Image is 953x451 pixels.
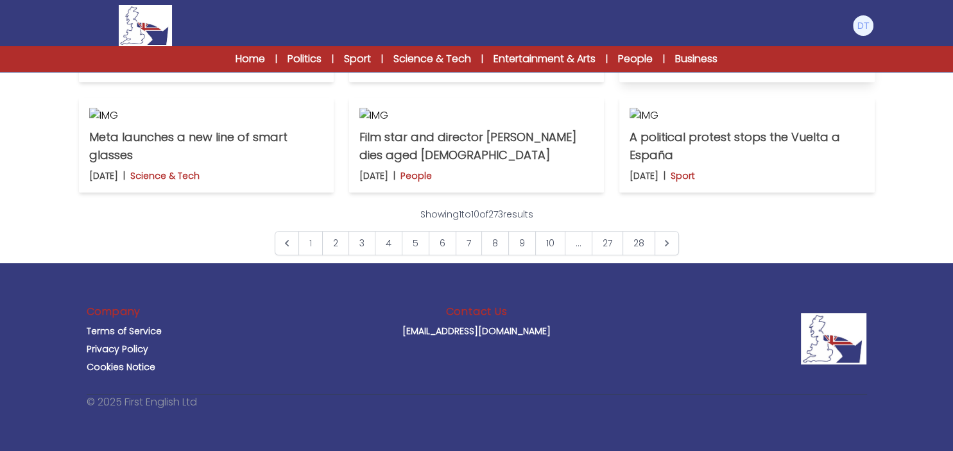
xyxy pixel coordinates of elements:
[322,231,349,255] a: Go to page 2
[275,53,277,65] span: |
[471,208,479,221] span: 10
[87,395,197,410] p: © 2025 First English Ltd
[79,5,212,46] a: Logo
[348,231,375,255] a: Go to page 3
[349,98,604,192] a: IMG Film star and director [PERSON_NAME] dies aged [DEMOGRAPHIC_DATA] [DATE] | People
[630,128,864,164] p: A political protest stops the Vuelta a España
[445,304,507,319] h3: Contact Us
[87,325,162,337] a: Terms of Service
[592,231,623,255] a: Go to page 27
[359,169,388,182] p: [DATE]
[619,98,874,192] a: IMG A political protest stops the Vuelta a España [DATE] | Sport
[236,51,265,67] a: Home
[565,231,592,255] span: ...
[622,231,655,255] a: Go to page 28
[402,325,551,337] a: [EMAIL_ADDRESS][DOMAIN_NAME]
[535,231,565,255] a: Go to page 10
[123,169,125,182] b: |
[853,15,873,36] img: Diana Tocutiu
[87,343,148,355] a: Privacy Policy
[663,53,665,65] span: |
[89,128,323,164] p: Meta launches a new line of smart glasses
[481,231,509,255] a: Go to page 8
[481,53,483,65] span: |
[494,51,596,67] a: Entertainment & Arts
[87,304,141,319] h3: Company
[288,51,322,67] a: Politics
[359,128,594,164] p: Film star and director [PERSON_NAME] dies aged [DEMOGRAPHIC_DATA]
[618,51,653,67] a: People
[488,208,503,221] span: 273
[402,231,429,255] a: Go to page 5
[508,231,536,255] a: Go to page 9
[332,53,334,65] span: |
[381,53,383,65] span: |
[89,169,118,182] p: [DATE]
[655,231,679,255] a: Next &raquo;
[375,231,402,255] a: Go to page 4
[87,361,155,373] a: Cookies Notice
[606,53,608,65] span: |
[275,231,299,255] span: &laquo; Previous
[79,98,334,192] a: IMG Meta launches a new line of smart glasses [DATE] | Science & Tech
[344,51,371,67] a: Sport
[420,208,533,221] p: Showing to of results
[89,108,323,123] img: IMG
[359,108,594,123] img: IMG
[664,169,665,182] b: |
[675,51,717,67] a: Business
[456,231,482,255] a: Go to page 7
[429,231,456,255] a: Go to page 6
[630,169,658,182] p: [DATE]
[459,208,461,221] span: 1
[393,51,471,67] a: Science & Tech
[119,5,171,46] img: Logo
[400,169,432,182] p: People
[630,108,864,123] img: IMG
[671,169,695,182] p: Sport
[298,231,323,255] span: 1
[130,169,200,182] p: Science & Tech
[275,208,679,255] nav: Pagination Navigation
[801,313,867,364] img: Company Logo
[393,169,395,182] b: |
